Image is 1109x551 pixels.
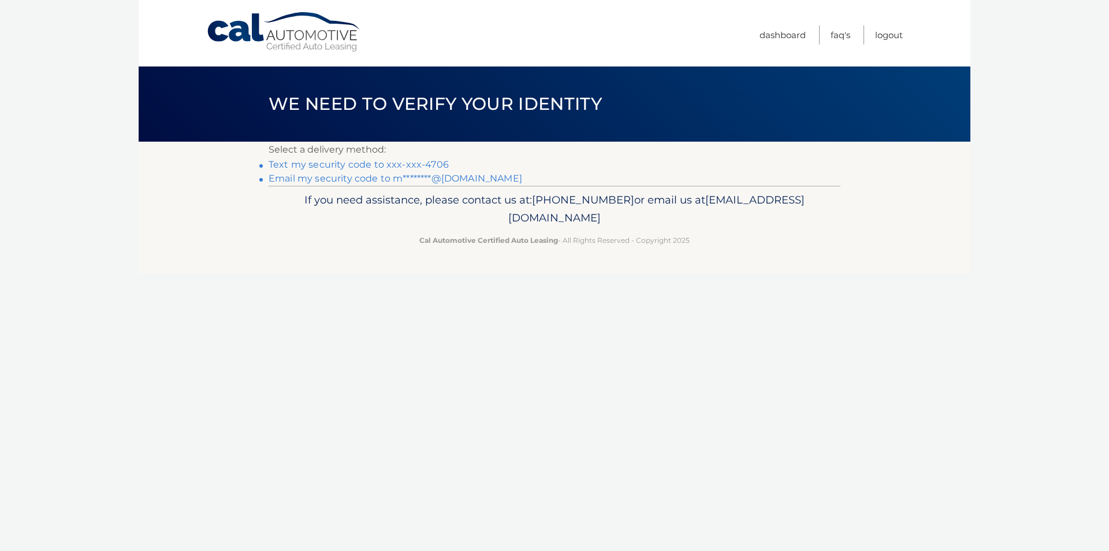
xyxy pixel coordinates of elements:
[269,142,840,158] p: Select a delivery method:
[269,173,522,184] a: Email my security code to m********@[DOMAIN_NAME]
[875,25,903,45] a: Logout
[206,12,362,53] a: Cal Automotive
[532,193,634,206] span: [PHONE_NUMBER]
[276,191,833,228] p: If you need assistance, please contact us at: or email us at
[269,93,602,114] span: We need to verify your identity
[831,25,850,45] a: FAQ's
[760,25,806,45] a: Dashboard
[276,234,833,246] p: - All Rights Reserved - Copyright 2025
[419,236,558,245] strong: Cal Automotive Certified Auto Leasing
[269,159,449,170] a: Text my security code to xxx-xxx-4706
